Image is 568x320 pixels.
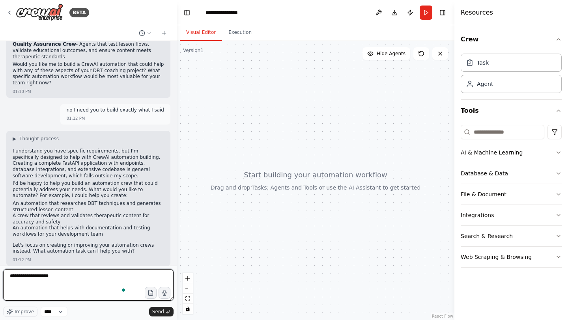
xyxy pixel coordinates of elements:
textarea: To enrich screen reader interactions, please activate Accessibility in Grammarly extension settings [3,269,174,301]
p: Let's focus on creating or improving your automation crews instead. What automation task can I he... [13,242,164,255]
p: - Agents that test lesson flows, validate educational outcomes, and ensure content meets therapeu... [13,41,164,60]
button: Click to speak your automation idea [159,287,170,299]
button: Visual Editor [180,24,222,41]
span: Thought process [19,136,59,142]
button: Upload files [145,287,157,299]
button: Search & Research [461,226,562,246]
button: ▶Thought process [13,136,59,142]
button: toggle interactivity [183,304,193,314]
li: An automation that researches DBT techniques and generates structured lesson content [13,201,164,213]
p: Would you like me to build a CrewAI automation that could help with any of these aspects of your ... [13,61,164,86]
nav: breadcrumb [206,9,246,17]
div: AI & Machine Learning [461,149,523,156]
div: Agent [477,80,493,88]
button: Integrations [461,205,562,225]
img: Logo [16,4,63,21]
li: An automation that helps with documentation and testing workflows for your development team [13,225,164,237]
button: Switch to previous chat [136,28,155,38]
button: Start a new chat [158,28,170,38]
div: Search & Research [461,232,513,240]
p: I understand you have specific requirements, but I'm specifically designed to help with CrewAI au... [13,148,164,179]
div: Database & Data [461,169,508,177]
div: Task [477,59,489,67]
div: Crew [461,50,562,99]
a: React Flow attribution [432,314,453,318]
button: Crew [461,28,562,50]
button: zoom out [183,283,193,294]
button: Improve [3,307,37,317]
button: File & Document [461,184,562,205]
p: no I need you to build exactly what I said [67,107,164,113]
button: AI & Machine Learning [461,142,562,163]
button: zoom in [183,273,193,283]
button: Execution [222,24,258,41]
div: 01:12 PM [13,257,31,263]
div: Integrations [461,211,494,219]
button: Web Scraping & Browsing [461,247,562,267]
button: Hide Agents [362,47,410,60]
button: fit view [183,294,193,304]
span: Send [152,309,164,315]
div: 01:12 PM [67,115,85,121]
h4: Resources [461,8,493,17]
div: File & Document [461,190,506,198]
div: Tools [461,122,562,274]
button: Database & Data [461,163,562,184]
span: Hide Agents [377,50,405,57]
li: A crew that reviews and validates therapeutic content for accuracy and safety [13,213,164,225]
div: React Flow controls [183,273,193,314]
div: Web Scraping & Browsing [461,253,532,261]
span: Improve [15,309,34,315]
span: ▶ [13,136,16,142]
button: Tools [461,100,562,122]
div: 01:10 PM [13,89,31,95]
button: Hide left sidebar [181,7,192,18]
button: Hide right sidebar [437,7,448,18]
div: BETA [69,8,89,17]
p: I'd be happy to help you build an automation crew that could potentially address your needs. What... [13,180,164,199]
div: Version 1 [183,47,204,54]
button: Send [149,307,174,316]
strong: Quality Assurance Crew [13,41,76,47]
